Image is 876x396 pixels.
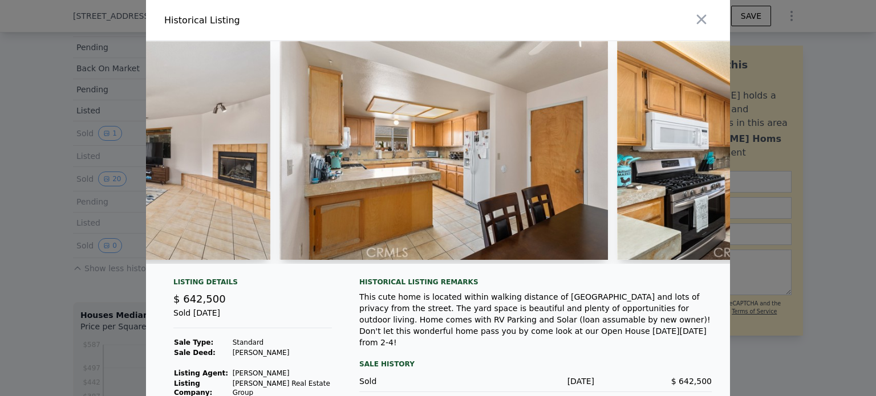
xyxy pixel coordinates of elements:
div: Sold [359,375,477,387]
div: Historical Listing remarks [359,277,712,287]
div: [DATE] [477,375,594,387]
td: [PERSON_NAME] [232,348,332,358]
div: This cute home is located within walking distance of [GEOGRAPHIC_DATA] and lots of privacy from t... [359,291,712,348]
span: $ 642,500 [173,293,226,305]
span: $ 642,500 [671,377,712,386]
div: Sold [DATE] [173,307,332,328]
td: [PERSON_NAME] [232,368,332,378]
div: Historical Listing [164,14,433,27]
strong: Sale Deed: [174,349,216,357]
strong: Sale Type: [174,338,213,346]
img: Property Img [279,41,608,260]
div: Sale History [359,357,712,371]
div: Listing Details [173,277,332,291]
td: Standard [232,337,332,348]
strong: Listing Agent: [174,369,228,377]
